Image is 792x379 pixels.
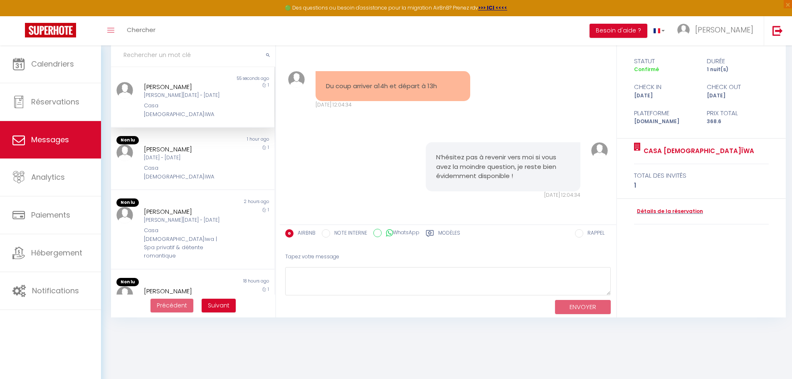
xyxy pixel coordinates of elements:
span: Confirmé [634,66,659,73]
div: [DOMAIN_NAME] [629,118,701,126]
a: Casa [DEMOGRAPHIC_DATA]ïWA [641,146,754,156]
img: ... [116,286,133,303]
div: 1 hour ago [192,136,274,144]
div: [DATE] - [DATE] [144,154,228,162]
span: Précédent [157,301,187,310]
div: 2 hours ago [192,198,274,207]
button: Previous [151,299,193,313]
div: [DATE] [629,92,701,100]
a: >>> ICI <<<< [478,4,507,11]
a: ... [PERSON_NAME] [671,16,764,45]
img: ... [288,71,305,88]
label: NOTE INTERNE [330,229,367,238]
span: Notifications [32,285,79,296]
div: 55 seconds ago [192,75,274,82]
div: [PERSON_NAME][DATE] - [DATE] [144,92,228,99]
span: Non lu [116,198,139,207]
label: RAPPEL [583,229,604,238]
span: 1 [268,207,269,213]
div: Casa [DEMOGRAPHIC_DATA]ïWA [144,102,228,119]
div: Prix total [701,108,774,118]
img: ... [677,24,690,36]
span: Messages [31,134,69,145]
input: Rechercher un mot clé [111,44,275,67]
a: Détails de la réservation [634,208,703,216]
div: [PERSON_NAME] [144,207,228,217]
span: 1 [268,144,269,151]
span: Non lu [116,278,139,286]
div: [DATE] [701,92,774,100]
span: Analytics [31,172,65,182]
button: ENVOYER [555,300,611,315]
div: [PERSON_NAME] [144,82,228,92]
div: [PERSON_NAME] [144,144,228,154]
img: Super Booking [25,23,76,37]
span: Paiements [31,210,70,220]
div: Tapez votre message [285,247,611,267]
div: check in [629,82,701,92]
label: WhatsApp [382,229,419,238]
div: [DATE] 12:04:34 [316,101,470,109]
div: 1 nuit(s) [701,66,774,74]
img: ... [116,144,133,161]
img: ... [116,82,133,99]
div: Casa [DEMOGRAPHIC_DATA]ïWA [144,164,228,181]
div: 18 hours ago [192,278,274,286]
img: ... [591,142,608,159]
span: Hébergement [31,248,82,258]
div: statut [629,56,701,66]
span: Calendriers [31,59,74,69]
div: Casa [DEMOGRAPHIC_DATA]ïwa | Spa privatif & détente romantique [144,226,228,260]
pre: Du coup arriver a14h et départ à 13h [326,82,460,91]
div: durée [701,56,774,66]
img: logout [772,25,783,36]
img: ... [116,207,133,223]
div: [DATE] 12:04:34 [426,191,580,199]
div: 1 [634,181,769,191]
span: 1 [268,286,269,292]
span: 1 [268,82,269,88]
div: 368.6 [701,118,774,126]
div: [PERSON_NAME][DATE] - [DATE] [144,216,228,224]
a: Chercher [121,16,162,45]
button: Besoin d'aide ? [590,24,647,38]
div: check out [701,82,774,92]
span: Chercher [127,25,155,34]
div: Plateforme [629,108,701,118]
pre: N’hésitez pas à revenir vers moi si vous avez la moindre question, je reste bien évidemment dispo... [436,153,570,181]
div: total des invités [634,171,769,181]
button: Next [202,299,236,313]
span: Suivant [208,301,229,310]
div: [PERSON_NAME] [144,286,228,296]
label: Modèles [438,229,460,240]
span: Réservations [31,97,79,107]
span: [PERSON_NAME] [695,25,753,35]
span: Non lu [116,136,139,144]
label: AIRBNB [294,229,316,238]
